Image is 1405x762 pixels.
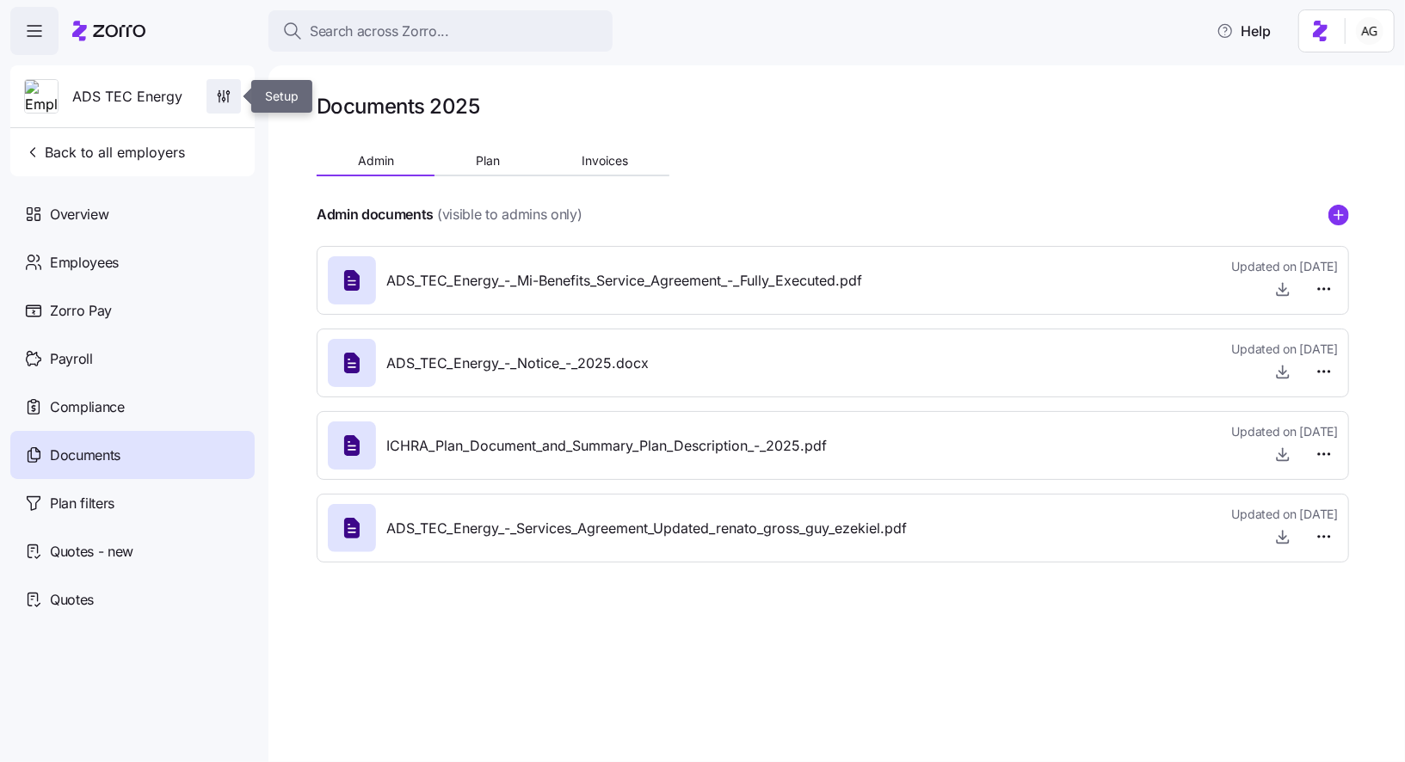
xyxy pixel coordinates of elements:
[10,190,255,238] a: Overview
[1217,21,1271,41] span: Help
[1232,423,1338,440] span: Updated on [DATE]
[50,493,114,514] span: Plan filters
[50,589,94,611] span: Quotes
[10,575,255,624] a: Quotes
[268,10,613,52] button: Search across Zorro...
[1232,341,1338,358] span: Updated on [DATE]
[10,286,255,335] a: Zorro Pay
[10,238,255,286] a: Employees
[10,527,255,575] a: Quotes - new
[317,205,434,224] h4: Admin documents
[50,348,93,370] span: Payroll
[1328,205,1349,225] svg: add icon
[1203,14,1285,48] button: Help
[50,541,133,562] span: Quotes - new
[24,142,185,163] span: Back to all employers
[437,204,582,225] span: (visible to admins only)
[50,445,120,466] span: Documents
[10,431,255,479] a: Documents
[358,155,394,167] span: Admin
[50,204,108,225] span: Overview
[10,335,255,383] a: Payroll
[50,252,119,273] span: Employees
[386,518,907,539] span: ADS_TEC_Energy_-_Services_Agreement_Updated_renato_gross_guy_ezekiel.pdf
[72,86,182,108] span: ADS TEC Energy
[25,80,58,114] img: Employer logo
[1232,258,1338,275] span: Updated on [DATE]
[50,396,125,418] span: Compliance
[386,435,827,457] span: ICHRA_Plan_Document_and_Summary_Plan_Description_-_2025.pdf
[310,21,449,42] span: Search across Zorro...
[17,135,192,169] button: Back to all employers
[50,300,112,322] span: Zorro Pay
[386,270,862,292] span: ADS_TEC_Energy_-_Mi-Benefits_Service_Agreement_-_Fully_Executed.pdf
[1356,17,1383,45] img: 5fc55c57e0610270ad857448bea2f2d5
[582,155,628,167] span: Invoices
[317,93,479,120] h1: Documents 2025
[10,479,255,527] a: Plan filters
[10,383,255,431] a: Compliance
[476,155,500,167] span: Plan
[1232,506,1338,523] span: Updated on [DATE]
[386,353,649,374] span: ADS_TEC_Energy_-_Notice_-_2025.docx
